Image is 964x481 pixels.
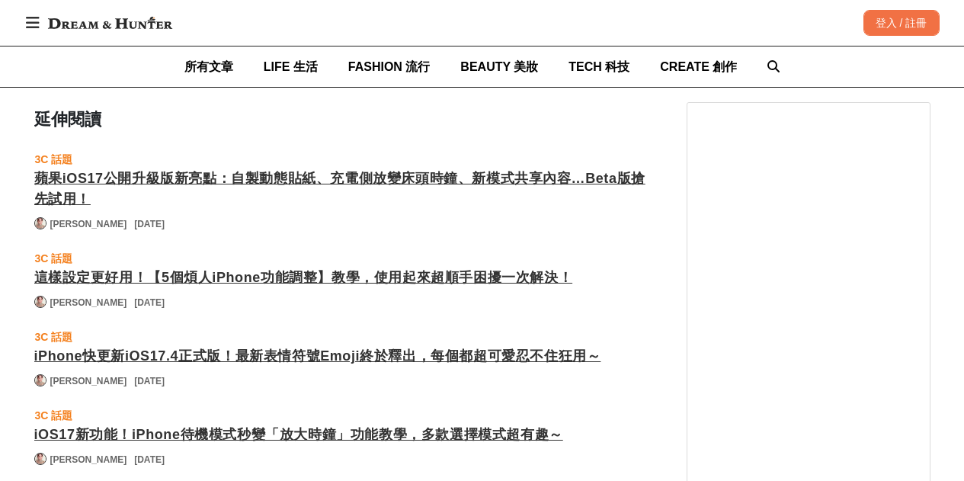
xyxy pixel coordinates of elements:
a: LIFE 生活 [264,46,318,87]
a: CREATE 創作 [660,46,737,87]
span: CREATE 創作 [660,60,737,73]
a: BEAUTY 美妝 [460,46,538,87]
a: 蘋果iOS17公開升級版新亮點：自製動態貼紙、充電側放變床頭時鐘、新模式共享內容…Beta版搶先試用！ [34,168,656,210]
span: LIFE 生活 [264,60,318,73]
a: 所有文章 [184,46,233,87]
a: 3C 話題 [34,249,74,268]
div: 3C 話題 [35,329,73,345]
div: 3C 話題 [35,151,73,168]
div: 登入 / 註冊 [863,10,940,36]
div: [DATE] [134,296,165,309]
span: BEAUTY 美妝 [460,60,538,73]
a: [PERSON_NAME] [50,374,127,388]
span: TECH 科技 [568,60,629,73]
a: 3C 話題 [34,150,74,168]
img: Avatar [35,297,46,307]
a: [PERSON_NAME] [50,296,127,309]
a: iPhone快更新iOS17.4正式版！最新表情符號Emoji終於釋出，每個都超可愛忍不住狂用～ [34,346,656,367]
a: Avatar [34,296,46,308]
div: [DATE] [134,374,165,388]
a: Avatar [34,374,46,386]
a: 3C 話題 [34,406,74,425]
a: TECH 科技 [568,46,629,87]
div: 延伸閱讀 [34,107,656,132]
a: Avatar [34,217,46,229]
a: Avatar [34,453,46,465]
div: [DATE] [134,217,165,231]
span: 所有文章 [184,60,233,73]
img: Dream & Hunter [40,9,180,37]
a: [PERSON_NAME] [50,217,127,231]
img: Avatar [35,218,46,229]
img: Avatar [35,375,46,386]
a: [PERSON_NAME] [50,453,127,467]
a: 3C 話題 [34,328,74,346]
div: 3C 話題 [35,407,73,424]
a: FASHION 流行 [348,46,431,87]
img: Avatar [35,454,46,464]
div: 3C 話題 [35,250,73,267]
a: iOS17新功能！iPhone待機模式秒變「放大時鐘」功能教學，多款選擇模式超有趣～ [34,425,656,445]
a: 這樣設定更好用！【5個煩人iPhone功能調整】教學，使用起來超順手困擾一次解決！ [34,268,656,288]
span: FASHION 流行 [348,60,431,73]
div: [DATE] [134,453,165,467]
